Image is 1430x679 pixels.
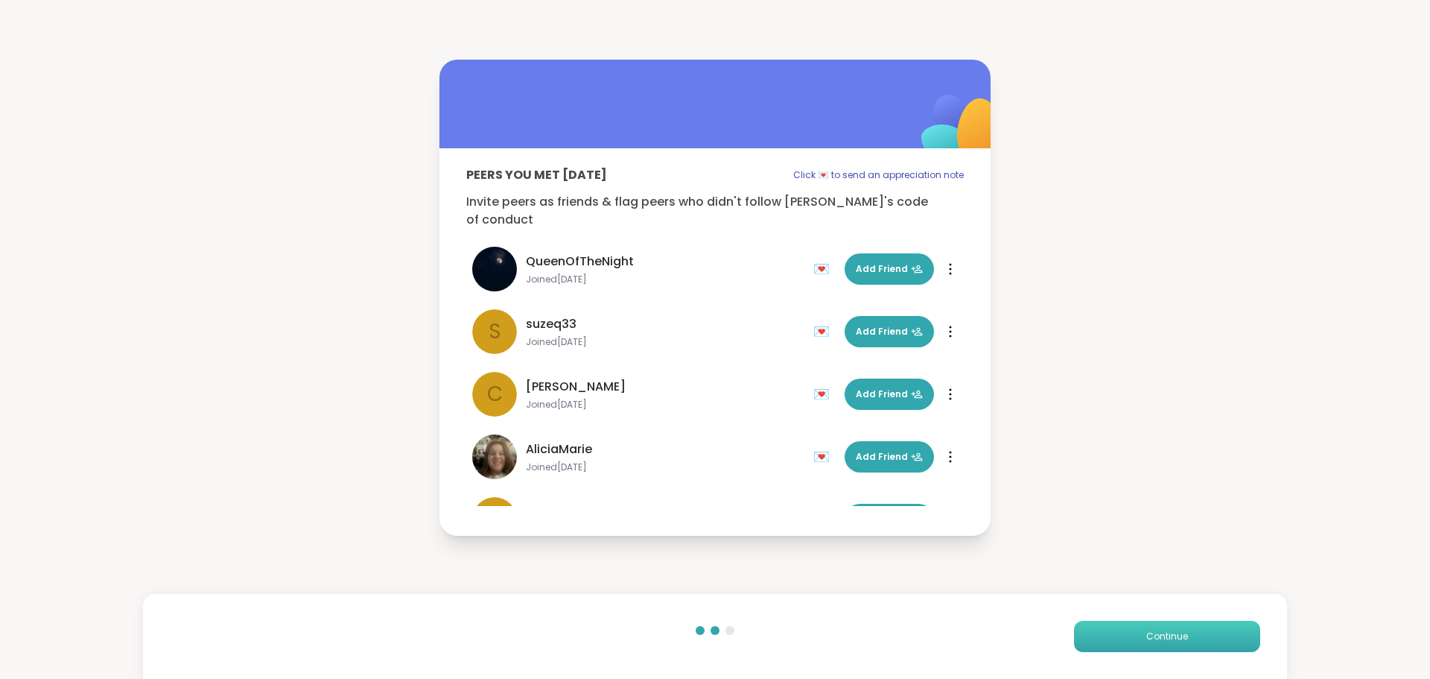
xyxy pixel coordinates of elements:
[526,378,626,396] span: [PERSON_NAME]
[487,379,503,410] span: C
[813,320,836,344] div: 💌
[813,257,836,281] div: 💌
[856,262,923,276] span: Add Friend
[526,253,634,271] span: QueenOfTheNight
[845,316,934,347] button: Add Friend
[845,504,934,535] button: Add Friend
[856,450,923,464] span: Add Friend
[856,388,923,401] span: Add Friend
[466,193,964,229] p: Invite peers as friends & flag peers who didn't follow [PERSON_NAME]'s code of conduct
[472,435,517,479] img: AliciaMarie
[813,382,836,406] div: 💌
[845,253,934,285] button: Add Friend
[526,315,576,333] span: suzeq33
[1074,621,1260,652] button: Continue
[526,336,804,348] span: Joined [DATE]
[856,325,923,338] span: Add Friend
[1146,630,1188,643] span: Continue
[526,274,804,285] span: Joined [DATE]
[526,503,592,521] span: shakil7844
[845,441,934,473] button: Add Friend
[466,166,607,184] p: Peers you met [DATE]
[489,316,501,347] span: s
[526,399,804,411] span: Joined [DATE]
[489,504,501,535] span: s
[793,166,964,184] p: Click 💌 to send an appreciation note
[845,379,934,410] button: Add Friend
[526,440,592,458] span: AliciaMarie
[526,461,804,473] span: Joined [DATE]
[886,56,1035,204] img: ShareWell Logomark
[813,445,836,469] div: 💌
[472,247,517,291] img: QueenOfTheNight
